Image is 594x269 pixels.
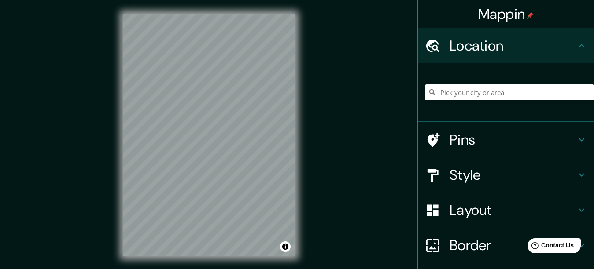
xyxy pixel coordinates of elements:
[418,28,594,63] div: Location
[450,131,576,149] h4: Pins
[450,236,576,254] h4: Border
[425,84,594,100] input: Pick your city or area
[527,12,534,19] img: pin-icon.png
[450,37,576,55] h4: Location
[450,166,576,184] h4: Style
[418,193,594,228] div: Layout
[516,235,584,259] iframe: Help widget launcher
[280,241,291,252] button: Toggle attribution
[123,14,295,256] canvas: Map
[478,5,534,23] h4: Mappin
[418,122,594,157] div: Pins
[450,201,576,219] h4: Layout
[418,157,594,193] div: Style
[418,228,594,263] div: Border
